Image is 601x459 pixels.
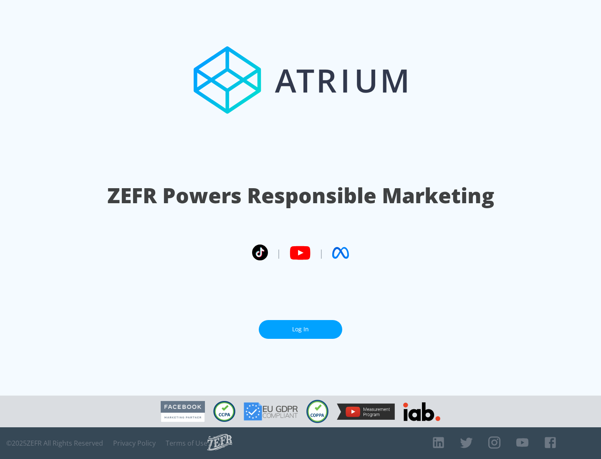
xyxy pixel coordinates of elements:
span: | [276,247,281,259]
a: Terms of Use [166,439,207,447]
h1: ZEFR Powers Responsible Marketing [107,181,494,210]
img: CCPA Compliant [213,401,235,422]
img: IAB [403,402,440,421]
span: © 2025 ZEFR All Rights Reserved [6,439,103,447]
a: Privacy Policy [113,439,156,447]
img: COPPA Compliant [306,400,328,423]
img: YouTube Measurement Program [337,404,395,420]
span: | [319,247,324,259]
a: Log In [259,320,342,339]
img: GDPR Compliant [244,402,298,421]
img: Facebook Marketing Partner [161,401,205,422]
